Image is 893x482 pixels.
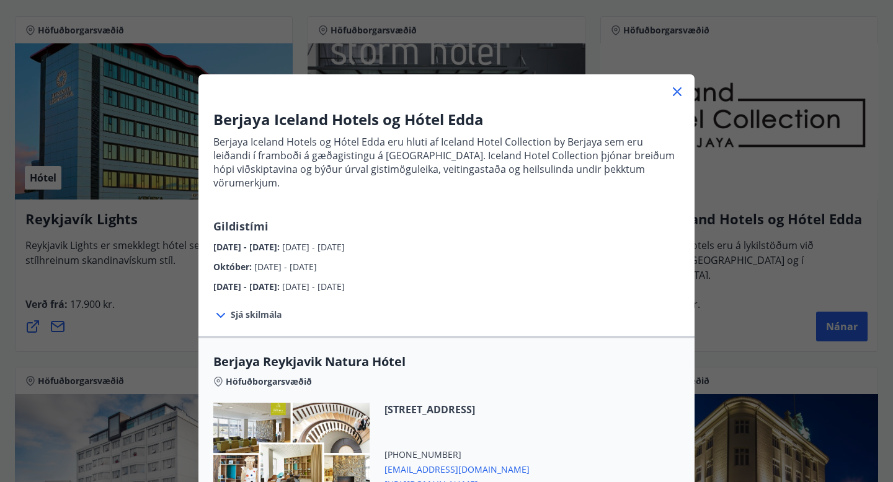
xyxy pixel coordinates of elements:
[213,219,269,234] span: Gildistími
[231,309,282,321] span: Sjá skilmála
[213,109,680,130] h3: Berjaya Iceland Hotels og Hótel Edda
[282,281,345,292] span: [DATE] - [DATE]
[213,281,282,292] span: [DATE] - [DATE] :
[384,403,530,416] span: [STREET_ADDRESS]
[384,461,530,476] span: [EMAIL_ADDRESS][DOMAIN_NAME]
[213,135,680,190] p: Berjaya Iceland Hotels og Hótel Edda eru hluti af Iceland Hotel Collection by Berjaya sem eru lei...
[213,261,254,273] span: Október :
[384,449,530,461] span: [PHONE_NUMBER]
[213,241,282,253] span: [DATE] - [DATE] :
[282,241,345,253] span: [DATE] - [DATE]
[254,261,317,273] span: [DATE] - [DATE]
[226,375,312,388] span: Höfuðborgarsvæðið
[213,353,680,370] span: Berjaya Reykjavik Natura Hótel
